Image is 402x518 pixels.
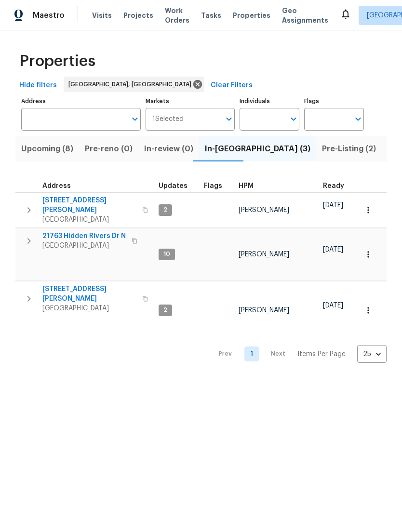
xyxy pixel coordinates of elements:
[239,207,289,213] span: [PERSON_NAME]
[323,202,343,209] span: [DATE]
[239,307,289,314] span: [PERSON_NAME]
[297,349,346,359] p: Items Per Page
[15,77,61,94] button: Hide filters
[160,306,171,314] span: 2
[304,98,364,104] label: Flags
[42,231,126,241] span: 21763 Hidden Rivers Dr N
[19,80,57,92] span: Hide filters
[233,11,270,20] span: Properties
[21,98,141,104] label: Address
[222,112,236,126] button: Open
[160,206,171,214] span: 2
[19,56,95,66] span: Properties
[244,346,259,361] a: Goto page 1
[68,80,195,89] span: [GEOGRAPHIC_DATA], [GEOGRAPHIC_DATA]
[239,183,254,189] span: HPM
[42,304,136,313] span: [GEOGRAPHIC_DATA]
[159,183,188,189] span: Updates
[287,112,300,126] button: Open
[42,284,136,304] span: [STREET_ADDRESS][PERSON_NAME]
[205,142,310,156] span: In-[GEOGRAPHIC_DATA] (3)
[204,183,222,189] span: Flags
[152,115,184,123] span: 1 Selected
[21,142,73,156] span: Upcoming (8)
[323,302,343,309] span: [DATE]
[201,12,221,19] span: Tasks
[42,196,136,215] span: [STREET_ADDRESS][PERSON_NAME]
[322,142,376,156] span: Pre-Listing (2)
[207,77,256,94] button: Clear Filters
[323,183,353,189] div: Earliest renovation start date (first business day after COE or Checkout)
[323,183,344,189] span: Ready
[160,250,174,258] span: 10
[42,215,136,225] span: [GEOGRAPHIC_DATA]
[144,142,193,156] span: In-review (0)
[351,112,365,126] button: Open
[323,246,343,253] span: [DATE]
[128,112,142,126] button: Open
[42,241,126,251] span: [GEOGRAPHIC_DATA]
[64,77,204,92] div: [GEOGRAPHIC_DATA], [GEOGRAPHIC_DATA]
[239,251,289,258] span: [PERSON_NAME]
[240,98,299,104] label: Individuals
[210,345,387,363] nav: Pagination Navigation
[282,6,328,25] span: Geo Assignments
[146,98,235,104] label: Markets
[85,142,133,156] span: Pre-reno (0)
[211,80,253,92] span: Clear Filters
[123,11,153,20] span: Projects
[33,11,65,20] span: Maestro
[92,11,112,20] span: Visits
[357,342,387,367] div: 25
[165,6,189,25] span: Work Orders
[42,183,71,189] span: Address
